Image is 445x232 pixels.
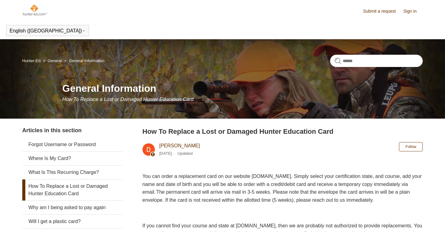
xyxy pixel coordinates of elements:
span: How To Replace a Lost or Damaged Hunter Education Card [62,97,194,102]
span: You can order a replacement card on our website [DOMAIN_NAME]. Simply select your certification s... [142,174,422,203]
button: English ([GEOGRAPHIC_DATA]) [10,28,86,34]
a: Where Is My Card? [22,152,122,165]
a: [PERSON_NAME] [159,143,200,148]
h2: How To Replace a Lost or Damaged Hunter Education Card [142,126,423,137]
a: Forgot Username or Password [22,138,122,151]
button: Follow Article [399,142,423,151]
li: Updated [177,151,193,156]
a: General Information [69,58,104,63]
a: Sign in [403,8,423,15]
a: Why am I being asked to pay again [22,201,122,214]
img: Hunter-Ed Help Center home page [22,4,47,16]
li: General Information [63,58,104,63]
li: General [42,58,63,63]
a: What Is This Recurring Charge? [22,166,122,179]
a: Hunter-Ed [22,58,40,63]
input: Search [330,55,423,67]
a: How To Replace a Lost or Damaged Hunter Education Card [22,179,122,200]
h1: General Information [62,81,423,96]
a: Submit a request [363,8,402,15]
a: Will I get a plastic card? [22,215,122,228]
time: 03/04/2024, 10:49 [159,151,172,156]
li: Hunter-Ed [22,58,42,63]
span: Articles in this section [22,127,82,133]
a: General [48,58,62,63]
